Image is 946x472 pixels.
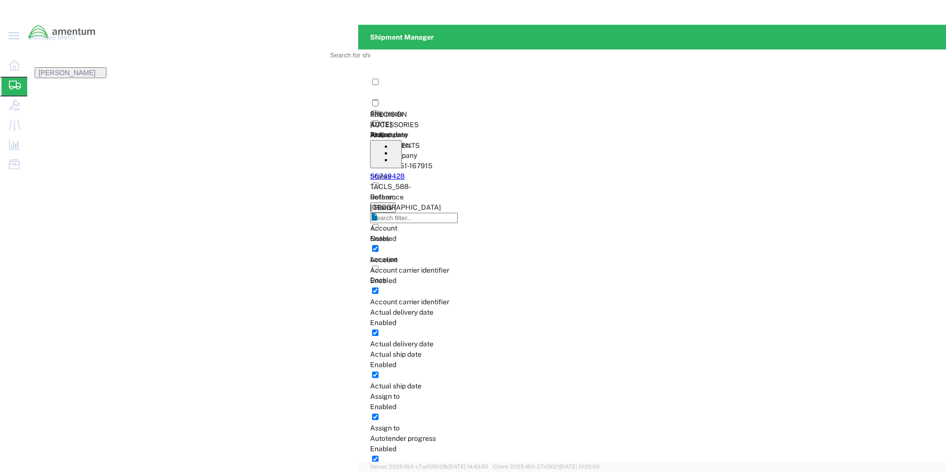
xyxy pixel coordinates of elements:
span: Account [370,224,397,232]
span: Amentum Services, Inc. [370,131,412,149]
div: Enabled [370,402,519,412]
span: Account carrier identifier [370,266,449,274]
div: Enabled [370,318,519,328]
span: Actual delivery date [370,340,433,348]
input: Column with Header Selection [372,79,378,85]
h4: Shipment Manager [370,25,434,49]
span: Collapse Menu [28,27,82,47]
div: Enabled [370,234,519,244]
span: Server: 2025.18.0-c7ad5f513fb [370,464,488,470]
input: Filter Columns Input [370,213,458,223]
div: Enabled [370,276,519,286]
span: Account [370,256,397,264]
span: Marcus McGuire [39,69,95,77]
span: [DATE] 10:20:09 [560,464,600,470]
span: Client: 2025.18.0-27d3021 [493,464,600,470]
span: Actual ship date [370,382,422,390]
div: Enabled [370,444,519,454]
button: [PERSON_NAME] [35,67,106,78]
span: PRECISION ACCESSORIES AND INSTRUMENTS [370,110,420,149]
span: Autotender progress [370,434,436,442]
span: TACLS_588-Dothan, AL [370,183,441,211]
span: 09/08/2025 [370,120,392,128]
div: Enabled [370,360,519,370]
span: Account carrier identifier [370,298,449,306]
span: Actual ship date [370,350,422,358]
span: Actual delivery date [370,308,433,316]
span: Assign to [370,424,400,432]
input: Press Space to toggle row selection (unchecked) [372,100,378,106]
a: 56749428 [370,172,405,180]
span: [DATE] 14:43:55 [448,464,488,470]
span: Assign to [370,392,400,400]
